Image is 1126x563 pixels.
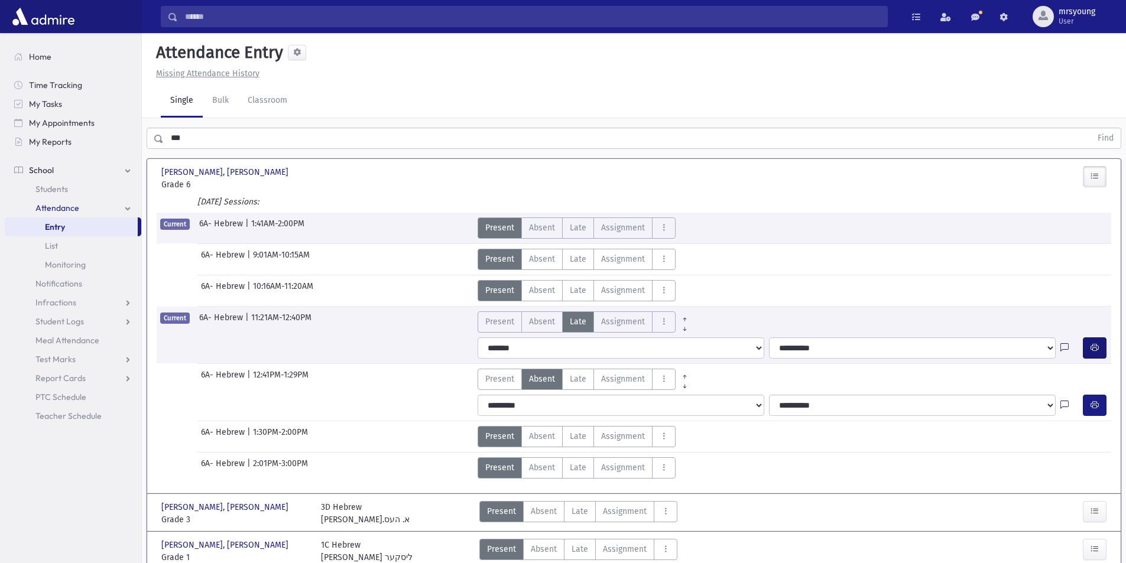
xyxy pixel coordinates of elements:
span: Absent [531,505,557,518]
span: 10:16AM-11:20AM [253,280,313,301]
a: Teacher Schedule [5,406,141,425]
span: Assignment [601,315,645,328]
span: Late [572,505,588,518]
span: Assignment [601,253,645,265]
span: Test Marks [35,354,76,365]
span: Late [570,315,586,328]
a: Meal Attendance [5,331,141,350]
a: Time Tracking [5,76,141,95]
span: Late [570,222,586,234]
span: | [247,369,253,390]
span: 1:41AM-2:00PM [251,217,304,239]
a: Home [5,47,141,66]
a: Bulk [203,84,238,118]
div: AttTypes [478,457,676,479]
span: Assignment [601,284,645,297]
span: Current [160,219,190,230]
div: AttTypes [478,369,694,390]
span: Notifications [35,278,82,289]
a: My Tasks [5,95,141,113]
span: Absent [529,253,555,265]
img: AdmirePro [9,5,77,28]
span: Assignment [603,505,647,518]
span: My Appointments [29,118,95,128]
a: Student Logs [5,312,141,331]
a: Classroom [238,84,297,118]
span: Present [485,222,514,234]
span: mrsyoung [1059,7,1095,17]
span: Current [160,313,190,324]
a: All Later [676,378,694,388]
span: | [245,311,251,333]
span: Late [570,373,586,385]
span: List [45,240,58,251]
span: Late [570,253,586,265]
a: School [5,161,141,180]
div: 3D Hebrew [PERSON_NAME].א. העס [321,501,410,526]
div: AttTypes [478,280,676,301]
span: [PERSON_NAME], [PERSON_NAME] [161,539,291,551]
span: Absent [529,430,555,442]
span: Grade 3 [161,513,309,526]
a: Notifications [5,274,141,293]
span: Assignment [601,430,645,442]
span: School [29,165,54,175]
a: Monitoring [5,255,141,274]
span: Assignment [601,373,645,385]
span: 9:01AM-10:15AM [253,249,310,270]
a: My Appointments [5,113,141,132]
div: AttTypes [479,501,677,526]
div: AttTypes [478,311,694,333]
span: 6A- Hebrew [201,369,247,390]
span: Late [572,543,588,555]
span: Attendance [35,203,79,213]
a: List [5,236,141,255]
button: Find [1091,128,1121,148]
span: Students [35,184,68,194]
span: Present [485,284,514,297]
span: Present [485,253,514,265]
a: Attendance [5,198,141,217]
span: Time Tracking [29,80,82,90]
span: Present [485,315,514,328]
a: All Prior [676,369,694,378]
a: Test Marks [5,350,141,369]
span: 11:21AM-12:40PM [251,311,311,333]
div: AttTypes [478,249,676,270]
span: Late [570,461,586,474]
span: Home [29,51,51,62]
span: Present [485,461,514,474]
a: Infractions [5,293,141,312]
span: Late [570,430,586,442]
h5: Attendance Entry [151,43,283,63]
span: My Tasks [29,99,62,109]
span: | [245,217,251,239]
span: Late [570,284,586,297]
span: Grade 6 [161,178,309,191]
a: PTC Schedule [5,388,141,406]
span: Present [487,543,516,555]
span: 1:30PM-2:00PM [253,426,308,447]
span: Absent [529,373,555,385]
span: Absent [529,461,555,474]
u: Missing Attendance History [156,69,259,79]
span: 6A- Hebrew [201,249,247,270]
span: Report Cards [35,373,86,383]
span: Absent [529,284,555,297]
span: Infractions [35,297,76,308]
span: Assignment [601,461,645,474]
span: My Reports [29,136,72,147]
a: All Later [676,321,694,330]
span: PTC Schedule [35,392,86,402]
span: Absent [531,543,557,555]
a: My Reports [5,132,141,151]
span: 6A- Hebrew [199,217,245,239]
span: [PERSON_NAME], [PERSON_NAME] [161,501,291,513]
span: Entry [45,222,65,232]
span: Student Logs [35,316,84,327]
input: Search [178,6,887,27]
span: Absent [529,222,555,234]
span: 6A- Hebrew [201,280,247,301]
span: 6A- Hebrew [201,426,247,447]
span: Assignment [601,222,645,234]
